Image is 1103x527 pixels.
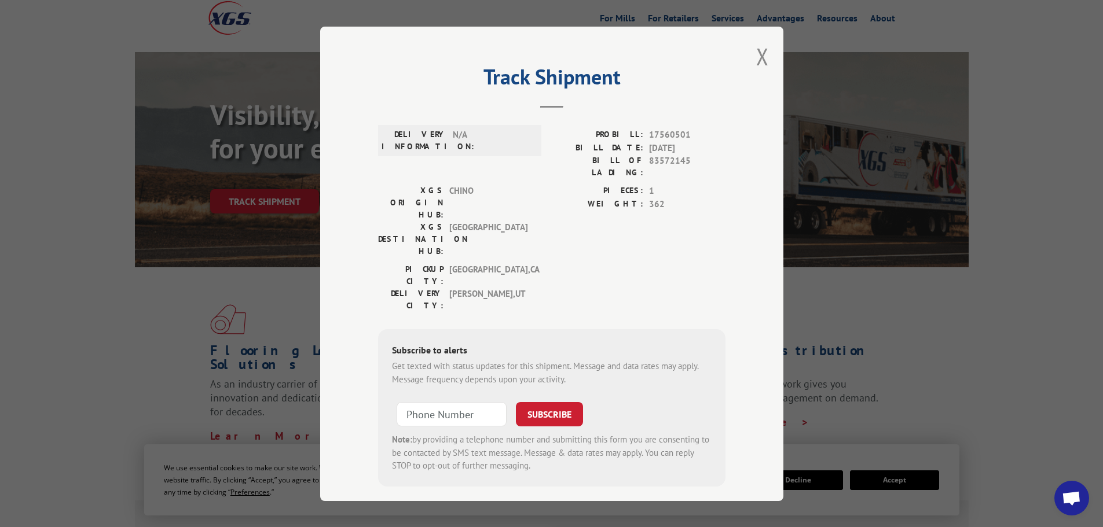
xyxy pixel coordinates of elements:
input: Phone Number [397,402,507,426]
label: DELIVERY INFORMATION: [382,128,447,153]
span: 1 [649,185,725,198]
div: Subscribe to alerts [392,343,712,360]
h2: Track Shipment [378,69,725,91]
label: PIECES: [552,185,643,198]
label: XGS ORIGIN HUB: [378,185,444,221]
label: PICKUP CITY: [378,263,444,288]
strong: Note: [392,434,412,445]
label: BILL DATE: [552,141,643,154]
span: [PERSON_NAME] , UT [449,288,527,312]
span: CHINO [449,185,527,221]
button: SUBSCRIBE [516,402,583,426]
span: [GEOGRAPHIC_DATA] [449,221,527,257]
span: 17560501 [649,128,725,142]
div: by providing a telephone number and submitting this form you are consenting to be contacted by SM... [392,433,712,473]
span: 83572145 [649,154,725,179]
button: Close modal [756,41,769,72]
label: PROBILL: [552,128,643,142]
label: WEIGHT: [552,197,643,211]
span: [GEOGRAPHIC_DATA] , CA [449,263,527,288]
span: [DATE] [649,141,725,154]
label: XGS DESTINATION HUB: [378,221,444,257]
span: N/A [453,128,531,153]
span: 362 [649,197,725,211]
label: BILL OF LADING: [552,154,643,179]
div: Open chat [1054,481,1089,515]
div: Get texted with status updates for this shipment. Message and data rates may apply. Message frequ... [392,360,712,386]
label: DELIVERY CITY: [378,288,444,312]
